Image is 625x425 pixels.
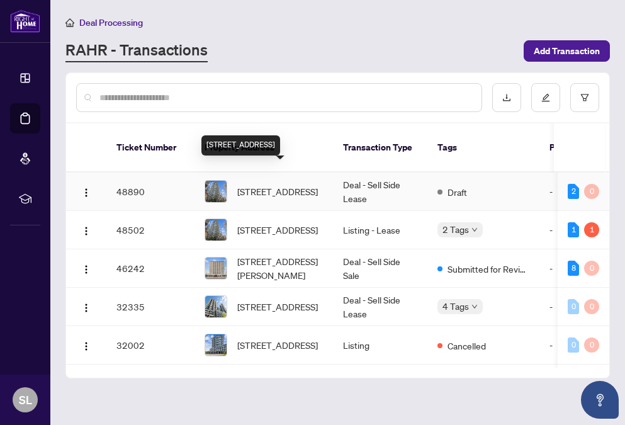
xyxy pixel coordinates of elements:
[541,93,550,102] span: edit
[76,220,96,240] button: Logo
[333,173,427,211] td: Deal - Sell Side Lease
[205,334,227,356] img: thumbnail-img
[79,17,143,28] span: Deal Processing
[442,299,469,314] span: 4 Tags
[333,288,427,326] td: Deal - Sell Side Lease
[568,299,579,314] div: 0
[76,335,96,355] button: Logo
[237,254,323,282] span: [STREET_ADDRESS][PERSON_NAME]
[106,211,194,249] td: 48502
[106,326,194,365] td: 32002
[539,123,615,173] th: Project Name
[539,173,615,211] td: -
[81,303,91,313] img: Logo
[584,337,599,353] div: 0
[194,123,333,173] th: Property Address
[568,261,579,276] div: 8
[10,9,40,33] img: logo
[333,249,427,288] td: Deal - Sell Side Sale
[333,326,427,365] td: Listing
[106,123,194,173] th: Ticket Number
[81,188,91,198] img: Logo
[524,40,610,62] button: Add Transaction
[106,249,194,288] td: 46242
[442,222,469,237] span: 2 Tags
[237,300,318,314] span: [STREET_ADDRESS]
[106,288,194,326] td: 32335
[81,264,91,275] img: Logo
[584,261,599,276] div: 0
[205,258,227,279] img: thumbnail-img
[201,135,280,156] div: [STREET_ADDRESS]
[65,40,208,62] a: RAHR - Transactions
[502,93,511,102] span: download
[581,381,619,419] button: Open asap
[492,83,521,112] button: download
[76,181,96,201] button: Logo
[584,222,599,237] div: 1
[539,249,615,288] td: -
[237,223,318,237] span: [STREET_ADDRESS]
[237,184,318,198] span: [STREET_ADDRESS]
[539,288,615,326] td: -
[237,338,318,352] span: [STREET_ADDRESS]
[539,326,615,365] td: -
[19,391,32,409] span: SL
[568,184,579,199] div: 2
[333,211,427,249] td: Listing - Lease
[534,41,600,61] span: Add Transaction
[570,83,599,112] button: filter
[106,173,194,211] td: 48890
[471,227,478,233] span: down
[81,341,91,351] img: Logo
[539,211,615,249] td: -
[427,123,539,173] th: Tags
[76,297,96,317] button: Logo
[448,339,486,353] span: Cancelled
[584,299,599,314] div: 0
[448,185,467,199] span: Draft
[584,184,599,199] div: 0
[205,181,227,202] img: thumbnail-img
[65,18,74,27] span: home
[471,303,478,310] span: down
[568,337,579,353] div: 0
[580,93,589,102] span: filter
[531,83,560,112] button: edit
[205,296,227,317] img: thumbnail-img
[76,258,96,278] button: Logo
[333,123,427,173] th: Transaction Type
[81,226,91,236] img: Logo
[205,219,227,241] img: thumbnail-img
[568,222,579,237] div: 1
[448,262,529,276] span: Submitted for Review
